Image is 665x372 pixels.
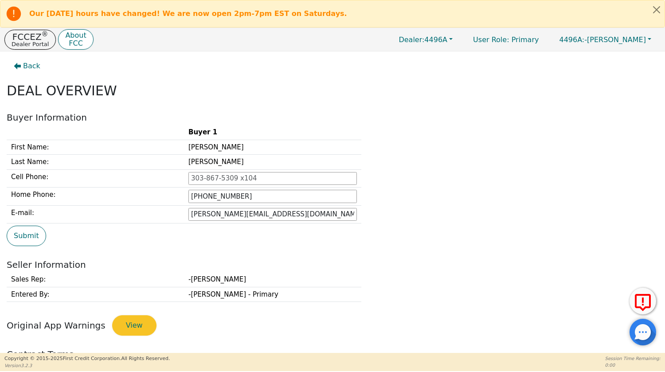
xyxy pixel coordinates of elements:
p: Dealer Portal [12,41,49,47]
h2: Buyer Information [7,112,658,123]
button: Submit [7,226,46,246]
button: Report Error to FCC [630,288,656,314]
button: Dealer:4496A [389,33,462,47]
input: 303-867-5309 x104 [188,172,357,185]
p: Copyright © 2015- 2025 First Credit Corporation. [4,355,170,363]
td: E-mail: [7,205,184,223]
span: 4496A [399,35,447,44]
td: -[PERSON_NAME] [184,272,361,287]
span: Back [23,61,40,71]
p: About [65,32,86,39]
th: Buyer 1 [184,125,361,140]
b: Our [DATE] hours have changed! We are now open 2pm-7pm EST on Saturdays. [29,9,347,18]
h2: DEAL OVERVIEW [7,83,658,99]
p: Version 3.2.3 [4,362,170,369]
button: FCCEZ®Dealer Portal [4,30,56,50]
td: Home Phone: [7,188,184,206]
td: Last Name: [7,155,184,170]
td: -[PERSON_NAME] - Primary [184,287,361,302]
span: -[PERSON_NAME] [559,35,645,44]
p: Session Time Remaining: [605,355,661,362]
input: 303-867-5309 x104 [188,190,357,203]
span: User Role : [473,35,509,44]
p: 0:00 [605,362,661,368]
span: Dealer: [399,35,424,44]
td: [PERSON_NAME] [184,140,361,155]
p: Primary [464,31,548,48]
span: Original App Warnings [7,320,106,331]
td: Entered By: [7,287,184,302]
button: AboutFCC [58,29,93,50]
td: [PERSON_NAME] [184,155,361,170]
sup: ® [42,30,48,38]
td: First Name: [7,140,184,155]
button: View [112,315,156,336]
h2: Contract Terms [7,349,658,360]
span: All Rights Reserved. [121,356,170,361]
button: 4496A:-[PERSON_NAME] [550,33,661,47]
a: User Role: Primary [464,31,548,48]
button: Close alert [649,0,665,19]
h2: Seller Information [7,259,658,270]
span: 4496A: [559,35,584,44]
p: FCCEZ [12,32,49,41]
p: FCC [65,40,86,47]
td: Cell Phone: [7,169,184,188]
button: Back [7,56,47,76]
td: Sales Rep: [7,272,184,287]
